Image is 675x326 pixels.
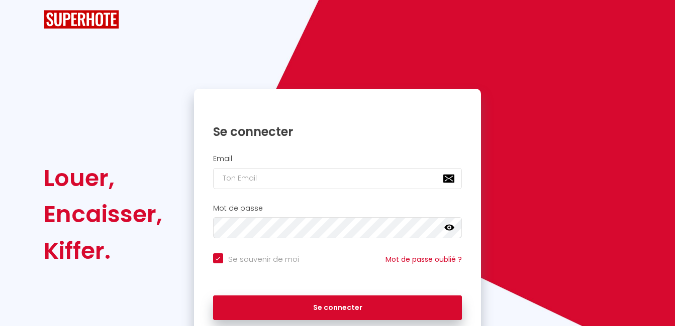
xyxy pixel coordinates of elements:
[44,233,162,269] div: Kiffer.
[213,124,462,139] h1: Se connecter
[385,254,462,264] a: Mot de passe oublié ?
[213,204,462,213] h2: Mot de passe
[213,154,462,163] h2: Email
[44,160,162,196] div: Louer,
[213,168,462,189] input: Ton Email
[213,295,462,320] button: Se connecter
[44,10,119,29] img: SuperHote logo
[8,4,38,34] button: Ouvrir le widget de chat LiveChat
[44,196,162,232] div: Encaisser,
